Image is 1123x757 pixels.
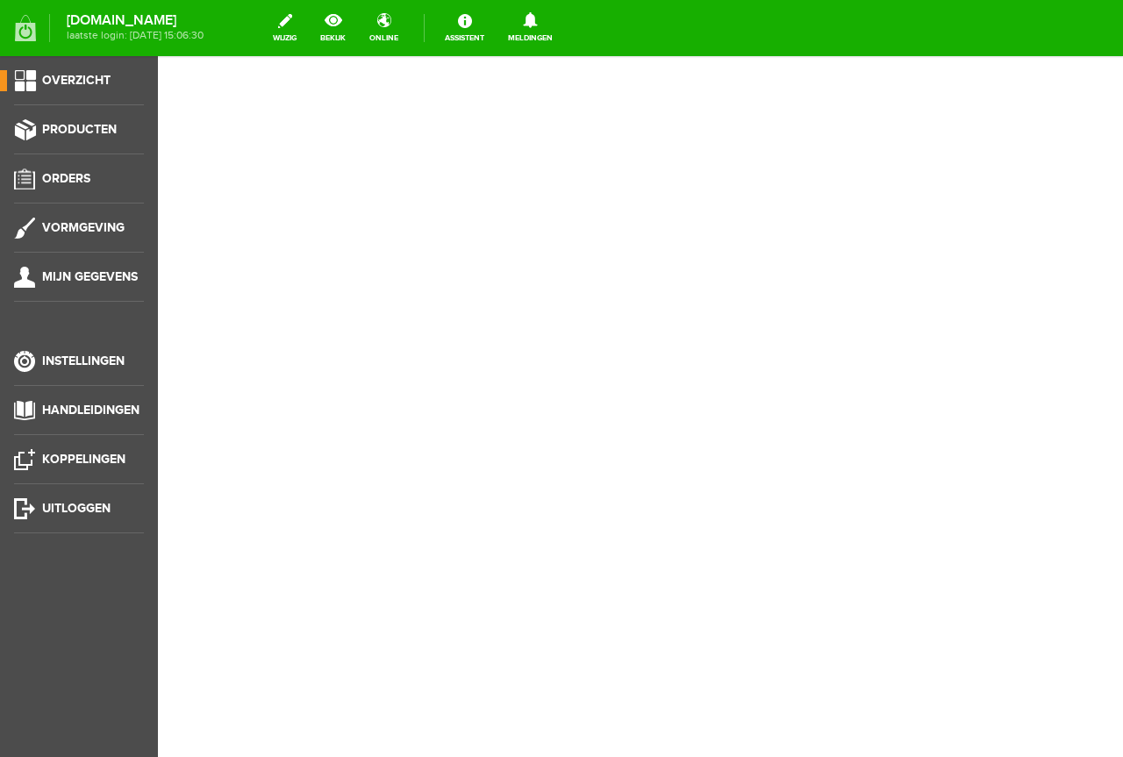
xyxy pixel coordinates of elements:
[497,9,563,47] a: Meldingen
[42,354,125,368] span: Instellingen
[67,16,204,25] strong: [DOMAIN_NAME]
[42,403,139,418] span: Handleidingen
[359,9,409,47] a: online
[42,171,90,186] span: Orders
[434,9,495,47] a: Assistent
[262,9,307,47] a: wijzig
[42,501,111,516] span: Uitloggen
[42,220,125,235] span: Vormgeving
[42,452,125,467] span: Koppelingen
[67,31,204,40] span: laatste login: [DATE] 15:06:30
[42,73,111,88] span: Overzicht
[310,9,356,47] a: bekijk
[42,269,138,284] span: Mijn gegevens
[42,122,117,137] span: Producten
